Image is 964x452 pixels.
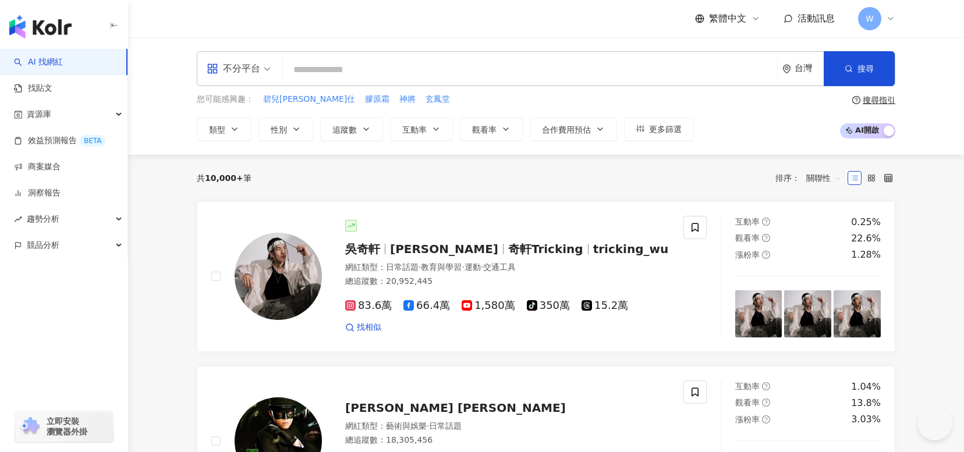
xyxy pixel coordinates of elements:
[857,64,874,73] span: 搜尋
[207,59,260,78] div: 不分平台
[762,251,770,259] span: question-circle
[402,125,427,134] span: 互動率
[15,411,113,442] a: chrome extension立即安裝 瀏覽器外掛
[14,135,106,147] a: 效益預測報告BETA
[365,94,389,105] span: 膠原霜
[735,217,760,226] span: 互動率
[851,248,881,261] div: 1.28%
[27,232,59,258] span: 競品分析
[197,118,251,141] button: 類型
[775,169,848,187] div: 排序：
[263,93,356,106] button: 碧兒[PERSON_NAME]仕
[427,421,429,430] span: ·
[345,322,381,333] a: 找相似
[735,233,760,243] span: 觀看率
[27,101,51,127] span: 資源庫
[795,63,824,73] div: 台灣
[762,382,770,390] span: question-circle
[345,276,669,287] div: 總追蹤數 ： 20,952,445
[197,94,254,105] span: 您可能感興趣：
[399,93,416,106] button: 神將
[852,96,860,104] span: question-circle
[593,242,669,256] span: tricking_wu
[851,413,881,426] div: 3.03%
[426,94,450,105] span: 玄鳳堂
[824,51,895,86] button: 搜尋
[735,398,760,407] span: 觀看率
[527,300,570,312] span: 350萬
[14,187,61,199] a: 洞察報告
[798,13,835,24] span: 活動訊息
[345,262,669,273] div: 網紅類型 ：
[421,262,462,272] span: 教育與學習
[806,169,841,187] span: 關聯性
[19,417,41,436] img: chrome extension
[27,206,59,232] span: 趨勢分析
[390,118,453,141] button: 互動率
[762,234,770,242] span: question-circle
[357,322,381,333] span: 找相似
[345,401,566,415] span: [PERSON_NAME] [PERSON_NAME]
[762,218,770,226] span: question-circle
[9,15,72,38] img: logo
[462,300,515,312] span: 1,580萬
[542,125,591,134] span: 合作費用預估
[209,125,225,134] span: 類型
[419,262,421,272] span: ·
[345,242,380,256] span: 吳奇軒
[863,95,895,105] div: 搜尋指引
[582,300,628,312] span: 15.2萬
[784,290,831,337] img: post-image
[762,415,770,423] span: question-circle
[834,290,881,337] img: post-image
[530,118,617,141] button: 合作費用預估
[649,124,682,134] span: 更多篩選
[465,262,481,272] span: 運動
[735,250,760,259] span: 漲粉率
[851,397,881,410] div: 13.8%
[403,300,450,312] span: 66.4萬
[47,416,87,437] span: 立即安裝 瀏覽器外掛
[762,398,770,407] span: question-circle
[481,262,483,272] span: ·
[735,415,760,424] span: 漲粉率
[345,300,392,312] span: 83.6萬
[386,262,419,272] span: 日常話題
[197,173,251,183] div: 共 筆
[483,262,516,272] span: 交通工具
[851,232,881,245] div: 22.6%
[364,93,390,106] button: 膠原霜
[332,125,357,134] span: 追蹤數
[386,421,427,430] span: 藝術與娛樂
[735,382,760,391] span: 互動率
[390,242,498,256] span: [PERSON_NAME]
[851,380,881,393] div: 1.04%
[320,118,383,141] button: 追蹤數
[472,125,497,134] span: 觀看率
[782,65,791,73] span: environment
[197,201,895,352] a: KOL Avatar吳奇軒[PERSON_NAME]奇軒Trickingtricking_wu網紅類型：日常話題·教育與學習·運動·交通工具總追蹤數：20,952,44583.6萬66.4萬1,...
[14,56,63,68] a: searchAI 找網紅
[429,421,462,430] span: 日常話題
[462,262,464,272] span: ·
[14,161,61,173] a: 商案媒合
[425,93,451,106] button: 玄鳳堂
[917,405,952,440] iframe: Help Scout Beacon - Open
[624,118,694,141] button: 更多篩選
[866,12,874,25] span: W
[851,216,881,229] div: 0.25%
[460,118,523,141] button: 觀看率
[508,242,583,256] span: 奇軒Tricking
[258,118,313,141] button: 性別
[735,290,782,337] img: post-image
[399,94,416,105] span: 神將
[345,421,669,432] div: 網紅類型 ：
[263,94,355,105] span: 碧兒[PERSON_NAME]仕
[271,125,287,134] span: 性別
[345,435,669,446] div: 總追蹤數 ： 18,305,456
[205,173,243,183] span: 10,000+
[14,215,22,223] span: rise
[235,233,322,320] img: KOL Avatar
[207,63,218,74] span: appstore
[14,83,52,94] a: 找貼文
